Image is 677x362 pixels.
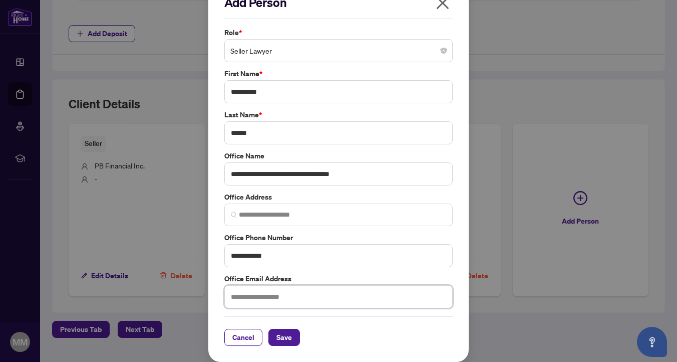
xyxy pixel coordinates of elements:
[268,329,300,346] button: Save
[276,329,292,345] span: Save
[224,109,453,120] label: Last Name
[224,150,453,161] label: Office Name
[224,68,453,79] label: First Name
[232,329,254,345] span: Cancel
[441,48,447,54] span: close-circle
[224,273,453,284] label: Office Email Address
[230,41,447,60] span: Seller Lawyer
[224,27,453,38] label: Role
[637,327,667,357] button: Open asap
[224,192,453,203] label: Office Address
[231,212,237,218] img: search_icon
[224,232,453,243] label: Office Phone Number
[224,329,262,346] button: Cancel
